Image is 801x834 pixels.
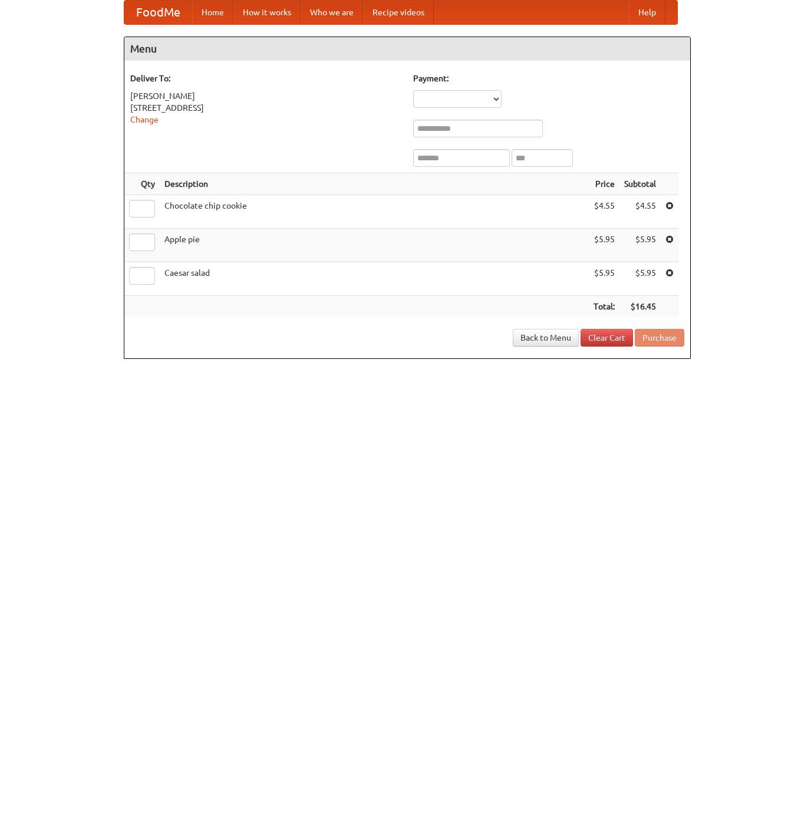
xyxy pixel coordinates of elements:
[413,72,684,84] h5: Payment:
[589,296,619,318] th: Total:
[130,72,401,84] h5: Deliver To:
[629,1,665,24] a: Help
[589,229,619,262] td: $5.95
[130,102,401,114] div: [STREET_ADDRESS]
[130,115,159,124] a: Change
[301,1,363,24] a: Who we are
[124,173,160,195] th: Qty
[619,195,661,229] td: $4.55
[160,229,589,262] td: Apple pie
[619,262,661,296] td: $5.95
[192,1,233,24] a: Home
[160,173,589,195] th: Description
[513,329,579,347] a: Back to Menu
[619,229,661,262] td: $5.95
[589,173,619,195] th: Price
[589,262,619,296] td: $5.95
[160,195,589,229] td: Chocolate chip cookie
[363,1,434,24] a: Recipe videos
[581,329,633,347] a: Clear Cart
[160,262,589,296] td: Caesar salad
[589,195,619,229] td: $4.55
[619,296,661,318] th: $16.45
[619,173,661,195] th: Subtotal
[635,329,684,347] button: Purchase
[233,1,301,24] a: How it works
[124,1,192,24] a: FoodMe
[130,90,401,102] div: [PERSON_NAME]
[124,37,690,61] h4: Menu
